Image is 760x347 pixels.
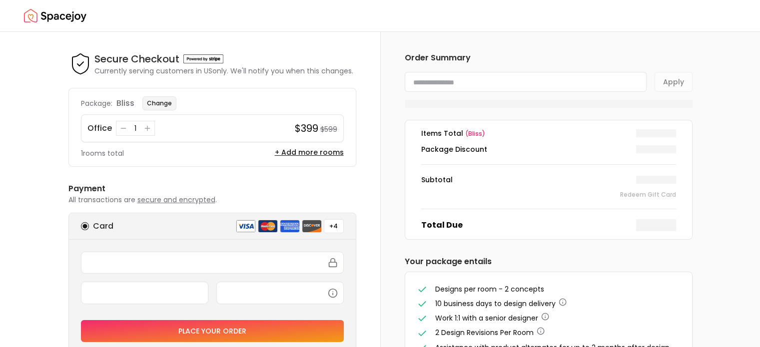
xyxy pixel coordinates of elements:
img: Spacejoy Logo [24,6,86,26]
dt: Package Discount [421,144,487,154]
iframe: Secure CVC input frame [223,288,337,297]
span: 2 Design Revisions Per Room [435,328,534,338]
dt: Items Total [421,128,485,138]
a: Spacejoy [24,6,86,26]
h6: Order Summary [405,52,693,64]
img: discover [302,220,322,233]
h6: Payment [68,183,356,195]
p: 1 rooms total [81,148,124,158]
h6: Card [93,220,113,232]
dt: Total Due [421,219,463,231]
button: Decrease quantity for Office [118,123,128,133]
img: Powered by stripe [183,54,223,63]
p: All transactions are . [68,195,356,205]
p: bliss [116,97,134,109]
span: secure and encrypted [137,195,215,205]
p: Currently serving customers in US only. We'll notify you when this changes. [94,66,353,76]
span: 10 business days to design delivery [435,299,556,309]
h4: $399 [295,121,318,135]
iframe: Secure card number input frame [87,258,337,267]
p: Package: [81,98,112,108]
button: Change [142,96,176,110]
button: +4 [324,219,344,233]
img: mastercard [258,220,278,233]
iframe: Secure expiration date input frame [87,288,202,297]
span: Work 1:1 with a senior designer [435,313,538,323]
div: 1 [130,123,140,133]
dt: Subtotal [421,175,453,185]
img: american express [280,220,300,233]
span: ( bliss ) [465,129,485,138]
button: Place your order [81,320,344,342]
span: Designs per room - 2 concepts [435,284,544,294]
small: $599 [320,124,337,134]
button: + Add more rooms [275,147,344,157]
p: Office [87,122,112,134]
h6: Your package entails [405,256,693,268]
button: Increase quantity for Office [142,123,152,133]
img: visa [236,220,256,233]
h4: Secure Checkout [94,52,179,66]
